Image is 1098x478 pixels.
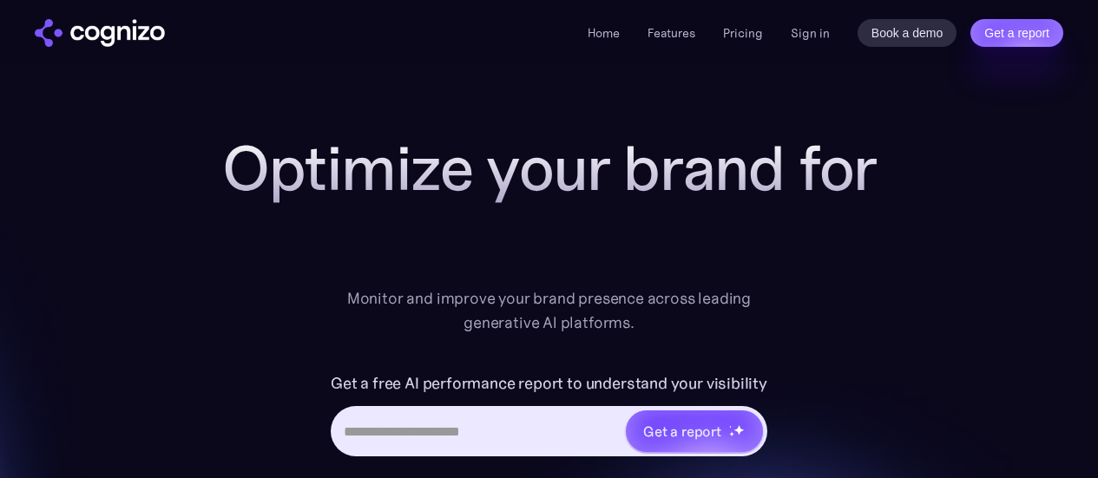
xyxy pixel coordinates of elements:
a: Book a demo [858,19,957,47]
a: Get a report [970,19,1063,47]
img: star [729,431,735,437]
h1: Optimize your brand for [202,134,897,203]
div: Get a report [643,421,721,442]
img: star [733,424,745,435]
a: Features [648,25,695,41]
a: Pricing [723,25,763,41]
a: Get a reportstarstarstar [624,409,765,454]
a: Sign in [791,23,830,43]
form: Hero URL Input Form [331,370,767,465]
img: star [729,425,732,428]
div: Monitor and improve your brand presence across leading generative AI platforms. [336,286,763,335]
a: Home [588,25,620,41]
label: Get a free AI performance report to understand your visibility [331,370,767,397]
img: cognizo logo [35,19,165,47]
a: home [35,19,165,47]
